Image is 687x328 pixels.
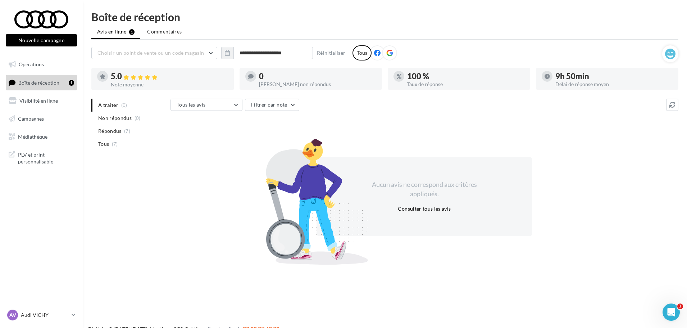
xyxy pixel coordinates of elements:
[6,34,77,46] button: Nouvelle campagne
[4,129,78,144] a: Médiathèque
[97,50,204,56] span: Choisir un point de vente ou un code magasin
[19,98,58,104] span: Visibilité en ligne
[98,127,122,135] span: Répondus
[663,304,680,321] iframe: Intercom live chat
[407,72,524,80] div: 100 %
[111,82,228,87] div: Note moyenne
[4,93,78,108] a: Visibilité en ligne
[91,12,678,22] div: Boîte de réception
[21,311,69,319] p: Audi VICHY
[4,75,78,90] a: Boîte de réception1
[91,47,217,59] button: Choisir un point de vente ou un code magasin
[245,99,299,111] button: Filtrer par note
[98,114,132,122] span: Non répondus
[555,72,673,80] div: 9h 50min
[9,311,16,319] span: AV
[4,57,78,72] a: Opérations
[363,180,486,198] div: Aucun avis ne correspond aux critères appliqués.
[111,72,228,81] div: 5.0
[6,308,77,322] a: AV Audi VICHY
[112,141,118,147] span: (7)
[4,111,78,126] a: Campagnes
[18,133,47,139] span: Médiathèque
[555,82,673,87] div: Délai de réponse moyen
[18,150,74,165] span: PLV et print personnalisable
[259,72,376,80] div: 0
[677,304,683,309] span: 1
[98,140,109,148] span: Tous
[170,99,242,111] button: Tous les avis
[352,45,372,60] div: Tous
[407,82,524,87] div: Taux de réponse
[135,115,141,121] span: (0)
[18,79,59,85] span: Boîte de réception
[395,205,454,213] button: Consulter tous les avis
[314,49,349,57] button: Réinitialiser
[259,82,376,87] div: [PERSON_NAME] non répondus
[18,116,44,122] span: Campagnes
[177,102,206,108] span: Tous les avis
[124,128,130,134] span: (7)
[4,147,78,168] a: PLV et print personnalisable
[19,61,44,67] span: Opérations
[147,28,182,35] span: Commentaires
[69,80,74,86] div: 1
